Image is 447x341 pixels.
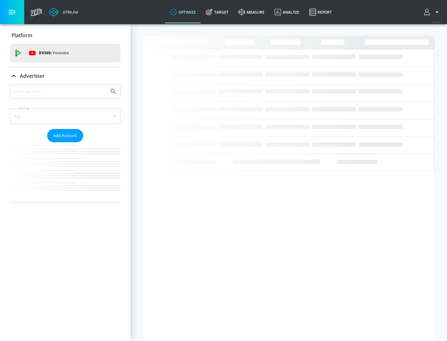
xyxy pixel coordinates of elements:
[18,106,31,110] label: Sort By
[269,1,304,23] a: Analyze
[10,142,120,202] nav: list of Advertiser
[53,132,77,139] span: Add Account
[52,50,69,56] p: Youtube
[304,1,337,23] a: Report
[165,1,201,23] a: optimize
[233,1,269,23] a: measure
[49,7,78,17] a: Atrium
[201,1,233,23] a: Target
[10,84,120,202] div: Advertiser
[10,44,120,62] div: DV360: Youtube
[20,73,45,79] p: Advertiser
[11,32,32,39] p: Platform
[10,108,120,124] div: A-Z
[47,129,83,142] button: Add Account
[10,67,120,85] div: Advertiser
[10,27,120,44] div: Platform
[12,87,106,95] input: Search by name
[39,50,69,56] p: DV360:
[60,9,78,15] div: Atrium
[432,20,441,24] span: v 4.25.4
